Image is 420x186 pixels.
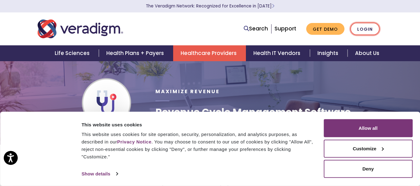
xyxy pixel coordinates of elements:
a: Get Demo [306,23,344,35]
a: Privacy Notice [117,139,151,144]
img: Veradigm logo [38,19,123,39]
span: Learn More [272,3,275,9]
div: This website uses cookies [81,121,316,128]
a: Support [275,25,296,32]
a: Show details [81,169,118,179]
a: Health IT Vendors [246,45,310,61]
a: Life Sciences [47,45,99,61]
a: Health Plans + Payers [99,45,173,61]
span: Maximize Revenue [155,88,220,95]
a: Healthcare Providers [173,45,246,61]
a: About Us [348,45,387,61]
div: This website uses cookies for site operation, security, personalization, and analytics purposes, ... [81,131,316,161]
button: Allow all [324,119,413,137]
a: Insights [310,45,348,61]
button: Customize [324,139,413,157]
a: Login [350,23,380,35]
a: Search [244,25,268,33]
h1: Revenue Cycle Management Software [155,106,351,118]
iframe: Drift Chat Widget [301,141,413,179]
a: The Veradigm Network: Recognized for Excellence in [DATE]Learn More [146,3,275,9]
